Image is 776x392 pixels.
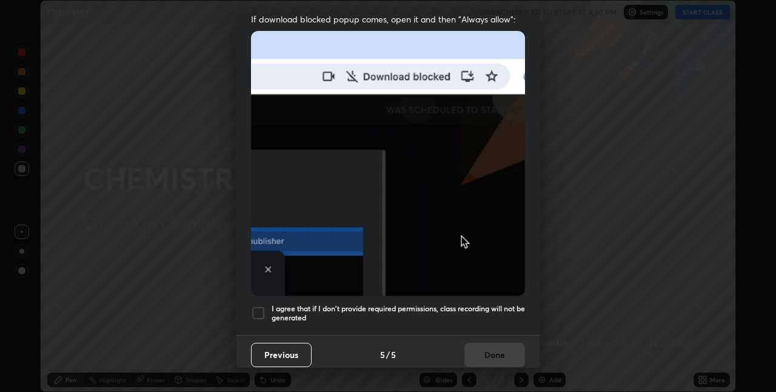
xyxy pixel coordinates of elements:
span: If download blocked popup comes, open it and then "Always allow": [251,13,525,25]
h4: 5 [391,348,396,361]
h4: 5 [380,348,385,361]
h5: I agree that if I don't provide required permissions, class recording will not be generated [272,304,525,323]
h4: / [386,348,390,361]
img: downloads-permission-blocked.gif [251,31,525,296]
button: Previous [251,343,312,367]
